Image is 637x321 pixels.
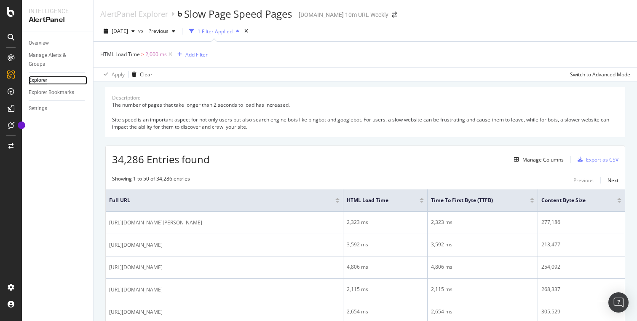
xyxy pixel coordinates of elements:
[109,308,163,316] span: [URL][DOMAIN_NAME]
[522,156,564,163] div: Manage Columns
[541,218,621,226] div: 277,186
[299,11,388,19] div: [DOMAIN_NAME] 10m URL Weekly
[29,15,86,25] div: AlertPanel
[184,7,292,21] div: Slow Page Speed Pages
[586,156,618,163] div: Export as CSV
[431,197,517,204] span: Time To First Byte (TTFB)
[100,24,138,38] button: [DATE]
[198,28,233,35] div: 1 Filter Applied
[29,104,87,113] a: Settings
[29,76,47,85] div: Explorer
[186,24,243,38] button: 1 Filter Applied
[567,67,630,81] button: Switch to Advanced Mode
[392,12,397,18] div: arrow-right-arrow-left
[128,67,153,81] button: Clear
[347,286,424,293] div: 2,115 ms
[100,51,140,58] span: HTML Load Time
[145,49,167,60] span: 2,000 ms
[109,286,163,294] span: [URL][DOMAIN_NAME]
[112,27,128,35] span: 2025 Sep. 26th
[431,286,534,293] div: 2,115 ms
[243,27,250,35] div: times
[109,218,202,227] span: [URL][DOMAIN_NAME][PERSON_NAME]
[431,241,534,248] div: 3,592 ms
[29,76,87,85] a: Explorer
[185,51,208,58] div: Add Filter
[138,27,145,34] span: vs
[112,94,140,101] div: Description:
[541,286,621,293] div: 268,337
[431,308,534,316] div: 2,654 ms
[112,71,125,78] div: Apply
[109,197,323,204] span: Full URL
[541,308,621,316] div: 305,529
[141,51,144,58] span: >
[570,71,630,78] div: Switch to Advanced Mode
[347,197,407,204] span: HTML Load Time
[29,104,47,113] div: Settings
[347,218,424,226] div: 2,323 ms
[573,175,594,185] button: Previous
[109,241,163,249] span: [URL][DOMAIN_NAME]
[29,88,87,97] a: Explorer Bookmarks
[608,177,618,184] div: Next
[574,153,618,166] button: Export as CSV
[347,241,424,248] div: 3,592 ms
[29,39,87,48] a: Overview
[112,101,618,130] div: The number of pages that take longer than 2 seconds to load has increased. Site speed is an impor...
[112,152,210,166] span: 34,286 Entries found
[29,39,49,48] div: Overview
[29,51,87,69] a: Manage Alerts & Groups
[140,71,153,78] div: Clear
[29,7,86,15] div: Intelligence
[145,24,179,38] button: Previous
[541,263,621,271] div: 254,092
[174,49,208,59] button: Add Filter
[347,263,424,271] div: 4,806 ms
[18,121,25,129] div: Tooltip anchor
[573,177,594,184] div: Previous
[511,154,564,165] button: Manage Columns
[541,197,605,204] span: Content Byte Size
[431,263,534,271] div: 4,806 ms
[112,175,190,185] div: Showing 1 to 50 of 34,286 entries
[541,241,621,248] div: 213,477
[100,9,168,19] a: AlertPanel Explorer
[431,218,534,226] div: 2,323 ms
[100,67,125,81] button: Apply
[145,27,169,35] span: Previous
[608,292,629,313] div: Open Intercom Messenger
[608,175,618,185] button: Next
[29,88,74,97] div: Explorer Bookmarks
[109,263,163,272] span: [URL][DOMAIN_NAME]
[29,51,79,69] div: Manage Alerts & Groups
[347,308,424,316] div: 2,654 ms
